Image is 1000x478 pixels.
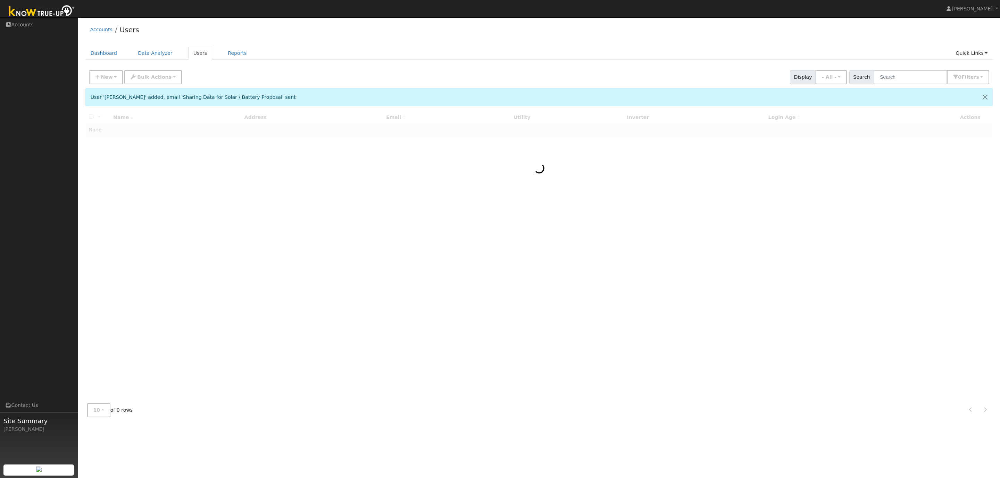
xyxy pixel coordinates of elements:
span: Bulk Actions [137,74,172,80]
div: [PERSON_NAME] [3,426,74,433]
span: Site Summary [3,416,74,426]
a: Accounts [90,27,112,32]
button: New [89,70,123,84]
button: 10 [87,403,110,417]
a: Data Analyzer [133,47,178,60]
button: 0Filters [947,70,989,84]
span: New [101,74,112,80]
span: s [976,74,979,80]
a: Users [120,26,139,34]
span: [PERSON_NAME] [952,6,993,11]
button: - All - [816,70,847,84]
span: Display [790,70,816,84]
button: Bulk Actions [124,70,182,84]
a: Quick Links [950,47,993,60]
button: Close [978,88,992,105]
a: Dashboard [85,47,123,60]
span: Search [849,70,874,84]
span: Filter [961,74,979,80]
span: 10 [93,407,100,413]
a: Reports [223,47,252,60]
span: of 0 rows [87,403,133,417]
a: Users [188,47,212,60]
img: Know True-Up [5,4,78,19]
input: Search [874,70,947,84]
img: retrieve [36,467,42,472]
span: User '[PERSON_NAME]' added, email 'Sharing Data for Solar / Battery Proposal' sent [91,94,296,100]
